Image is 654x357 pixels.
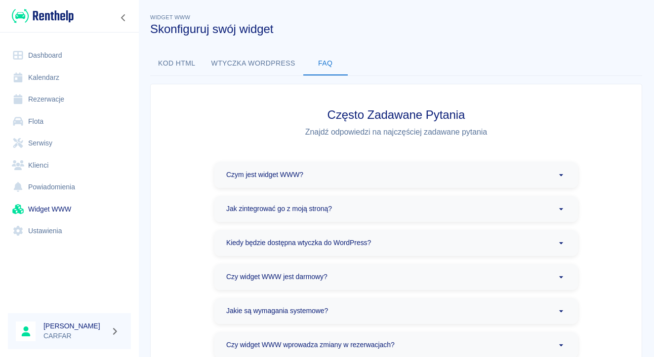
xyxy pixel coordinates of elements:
a: Ustawienia [8,220,131,242]
p: Czy widget WWW wprowadza zmiany w rezerwacjach? [226,340,395,350]
h3: Skonfiguruj swój widget [150,22,642,36]
h6: Znajdź odpowiedzi na najczęściej zadawane pytania [214,126,578,138]
button: FAQ [303,52,348,75]
button: Wtyczka wordpress [204,52,303,75]
p: Czym jest widget WWW? [226,170,303,180]
img: Renthelp logo [12,8,74,24]
h6: [PERSON_NAME] [43,321,107,331]
a: Klienci [8,154,131,177]
a: Renthelp logo [8,8,74,24]
p: CARFAR [43,331,107,341]
a: Rezerwacje [8,88,131,110]
a: Kalendarz [8,67,131,89]
a: Flota [8,110,131,133]
p: Kiedy będzie dostępna wtyczka do WordPress? [226,238,371,248]
p: Czy widget WWW jest darmowy? [226,272,327,282]
a: Widget WWW [8,198,131,220]
a: Powiadomienia [8,176,131,198]
button: Zwiń nawigację [116,11,131,24]
h1: Często Zadawane Pytania [214,108,578,122]
a: Dashboard [8,44,131,67]
p: Jak zintegrować go z moją stroną? [226,204,332,214]
p: Jakie są wymagania systemowe? [226,306,328,316]
button: Kod html [150,52,204,75]
a: Serwisy [8,132,131,154]
span: Widget WWW [150,14,190,20]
